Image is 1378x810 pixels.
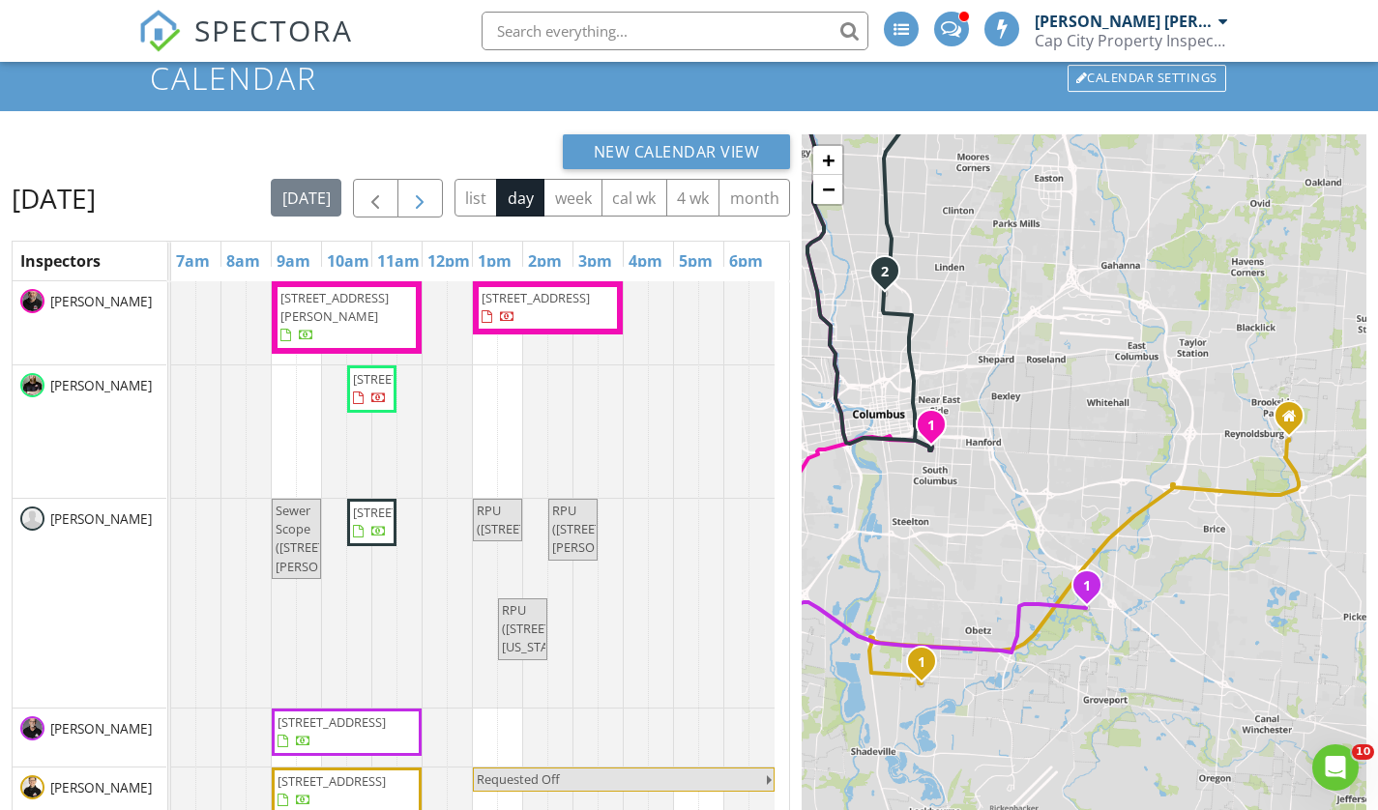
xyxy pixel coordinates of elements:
span: [PERSON_NAME] [46,292,156,311]
button: cal wk [601,179,667,217]
a: 12pm [423,246,475,276]
a: Zoom out [813,175,842,204]
span: RPU ([STREET_ADDRESS][US_STATE]) [502,601,614,655]
button: 4 wk [666,179,720,217]
div: Calendar Settings [1068,65,1226,92]
button: Previous day [353,179,398,218]
img: ccpi_april_headshots__2.jpg [20,716,44,740]
button: [DATE] [271,179,341,217]
a: 10am [322,246,374,276]
div: 2230 N 4th St, Columbus, OH 43201 [885,271,896,282]
span: [STREET_ADDRESS] [353,370,461,388]
a: 3pm [573,246,617,276]
span: Inspectors [20,250,101,272]
i: 1 [927,419,935,432]
input: Search everything... [482,12,868,50]
a: Calendar Settings [1066,63,1228,94]
a: 1pm [473,246,516,276]
span: [PERSON_NAME] [46,719,156,738]
span: [STREET_ADDRESS] [278,713,386,731]
div: [PERSON_NAME] [PERSON_NAME] [1035,12,1214,31]
button: list [454,179,498,217]
a: 9am [272,246,315,276]
a: 11am [372,246,425,276]
a: Zoom in [813,146,842,175]
iframe: Intercom live chat [1312,744,1359,791]
img: default-user-f0147aede5fd5fa78ca7ade42f37bd4542148d508eef1c3d3ea960f66861d68b.jpg [20,506,44,531]
i: 2 [881,265,889,278]
span: [PERSON_NAME] [46,376,156,395]
div: 1537 Alar Ave, Reynoldsburg OH 43068 [1289,416,1301,427]
button: New Calendar View [563,134,791,169]
i: 1 [918,655,925,669]
button: Next day [397,179,443,218]
span: RPU ([STREET_ADDRESS]) [477,502,593,537]
img: helen.jpg [20,775,44,799]
span: SPECTORA [194,10,353,50]
a: 2pm [523,246,567,276]
span: [STREET_ADDRESS] [278,772,386,790]
h2: [DATE] [12,179,96,217]
button: week [543,179,602,217]
div: Cap City Property Inspections LLC [1035,31,1228,50]
div: 893 Aladdin Ct, Columbus, OH 43207 [922,661,933,673]
img: cci_dec_2020_headshot_1.jpg [20,289,44,313]
a: 5pm [674,246,718,276]
span: [PERSON_NAME] [46,509,156,529]
span: [STREET_ADDRESS][PERSON_NAME] [280,289,389,325]
div: 887-889 E Livingston Ave, Columbus, OH 43205 [931,424,943,436]
span: Requested Off [477,770,560,788]
i: 1 [1083,579,1091,593]
button: day [496,179,544,217]
img: The Best Home Inspection Software - Spectora [138,10,181,52]
button: month [718,179,790,217]
span: [STREET_ADDRESS] [353,504,461,521]
span: RPU ([STREET_ADDRESS][PERSON_NAME]) [552,502,664,556]
a: 4pm [624,246,667,276]
div: 3988 Three Rivers Dr, Groveport, OH 43125 [1087,585,1099,596]
h1: Calendar [150,61,1227,95]
a: SPECTORA [138,26,353,67]
a: 7am [171,246,215,276]
span: [STREET_ADDRESS] [482,289,590,306]
span: 10 [1352,744,1374,760]
a: 8am [221,246,265,276]
span: [PERSON_NAME] [46,778,156,797]
img: final_dsc_0459.jpg [20,373,44,397]
a: 6pm [724,246,768,276]
span: Sewer Scope ([STREET_ADDRESS][PERSON_NAME]) [276,502,388,575]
